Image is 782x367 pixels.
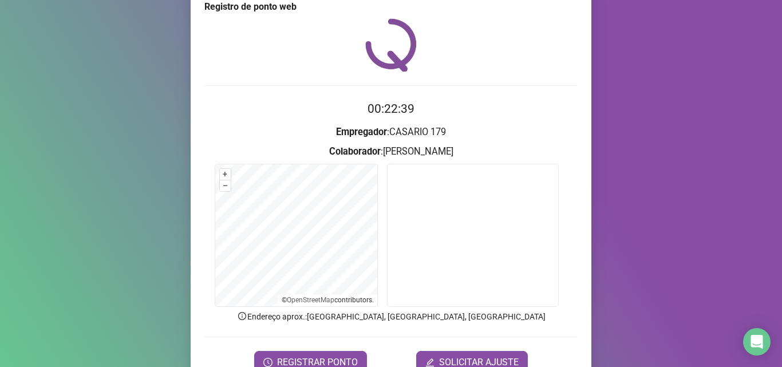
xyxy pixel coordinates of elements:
[368,102,414,116] time: 00:22:39
[220,180,231,191] button: –
[329,146,381,157] strong: Colaborador
[282,296,374,304] li: © contributors.
[237,311,247,321] span: info-circle
[263,358,272,367] span: clock-circle
[287,296,334,304] a: OpenStreetMap
[365,18,417,72] img: QRPoint
[220,169,231,180] button: +
[336,127,387,137] strong: Empregador
[204,310,578,323] p: Endereço aprox. : [GEOGRAPHIC_DATA], [GEOGRAPHIC_DATA], [GEOGRAPHIC_DATA]
[204,144,578,159] h3: : [PERSON_NAME]
[425,358,435,367] span: edit
[743,328,771,356] div: Open Intercom Messenger
[204,125,578,140] h3: : CASARIO 179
